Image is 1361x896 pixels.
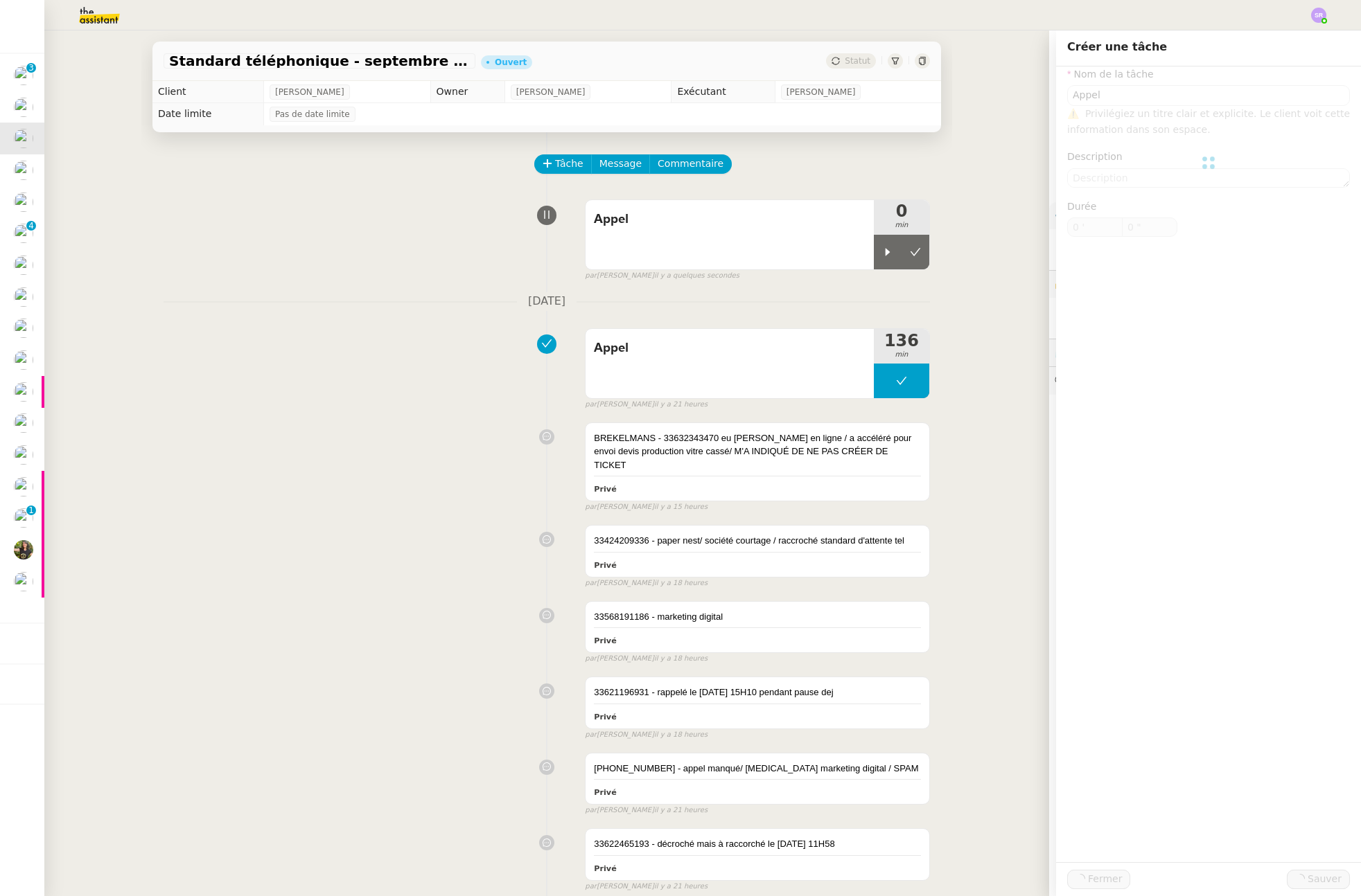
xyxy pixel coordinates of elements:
span: il y a 21 heures [654,399,708,411]
td: Client [152,81,263,103]
div: 33622465193 - décroché mais à raccorché le [DATE] 11H58 [594,837,921,851]
span: min [874,219,929,231]
button: Sauver [1287,870,1350,889]
span: Standard téléphonique - septembre 2025 [169,54,470,68]
div: ⚙️Procédures [1049,202,1361,229]
b: Privé [594,485,616,494]
span: Pas de date limite [275,107,350,121]
small: [PERSON_NAME] [585,805,708,816]
small: [PERSON_NAME] [585,729,708,741]
span: Appel [594,209,866,230]
div: BREKELMANS - 33632343470 eu [PERSON_NAME] en ligne / a accéléré pour envoi devis production vitre... [594,431,921,472]
span: 💬 [1055,375,1179,386]
span: par [585,805,597,816]
img: users%2FpftfpH3HWzRMeZpe6E7kXDgO5SJ3%2Favatar%2Fa3cc7090-f8ed-4df9-82e0-3c63ac65f9dd [14,319,33,338]
span: Créer une tâche [1067,40,1167,53]
span: [PERSON_NAME] [275,85,344,99]
div: 💬Commentaires 103 [1049,367,1361,394]
small: [PERSON_NAME] [585,577,708,589]
b: Privé [594,864,616,873]
span: il y a 21 heures [654,881,708,893]
img: users%2FW4OQjB9BRtYK2an7yusO0WsYLsD3%2Favatar%2F28027066-518b-424c-8476-65f2e549ac29 [14,192,33,212]
p: 4 [28,221,34,233]
b: Privé [594,636,616,645]
b: Privé [594,713,616,722]
b: Privé [594,561,616,570]
span: ⚙️ [1055,208,1127,224]
td: Owner [430,81,504,103]
b: Privé [594,788,616,797]
img: users%2FYQzvtHxFwHfgul3vMZmAPOQmiRm1%2Favatar%2Fbenjamin-delahaye_m.png [14,445,33,465]
span: Tâche [555,156,583,172]
div: 33621196931 - rappelé le [DATE] 15H10 pendant pause dej [594,686,921,699]
span: Appel [594,338,866,359]
span: Message [599,156,642,172]
span: Statut [845,56,870,66]
span: il y a 18 heures [654,729,708,741]
img: users%2FoFdbodQ3TgNoWt9kP3GXAs5oaCq1%2Favatar%2Fprofile-pic.png [14,256,33,275]
button: Tâche [534,154,592,174]
span: 136 [874,332,929,349]
small: [PERSON_NAME] [585,501,708,513]
span: il y a 18 heures [654,577,708,589]
span: 0 [874,203,929,219]
span: par [585,881,597,893]
nz-badge-sup: 1 [26,505,36,515]
img: 59e8fd3f-8fb3-40bf-a0b4-07a768509d6a [14,540,33,559]
div: ⏲️Tâches 2635:23 [1049,339,1361,366]
span: [PERSON_NAME] [787,85,856,99]
div: Ouvert [495,58,527,66]
span: par [585,399,597,411]
td: Date limite [152,103,263,125]
div: [PHONE_NUMBER] - appel manqué/ [MEDICAL_DATA] marketing digital / SPAM [594,762,921,776]
img: users%2F6gb6idyi0tfvKNN6zQQM24j9Qto2%2Favatar%2F4d99454d-80b1-4afc-9875-96eb8ae1710f [14,382,33,402]
span: par [585,501,597,513]
img: users%2FfjlNmCTkLiVoA3HQjY3GA5JXGxb2%2Favatar%2Fstarofservice_97480retdsc0392.png [14,66,33,85]
img: users%2FpftfpH3HWzRMeZpe6E7kXDgO5SJ3%2Favatar%2Fa3cc7090-f8ed-4df9-82e0-3c63ac65f9dd [14,350,33,370]
img: users%2FcRgg4TJXLQWrBH1iwK9wYfCha1e2%2Favatar%2Fc9d2fa25-7b78-4dd4-b0f3-ccfa08be62e5 [14,477,33,496]
div: 33568191186 - marketing digital [594,610,921,624]
img: users%2FYQzvtHxFwHfgul3vMZmAPOQmiRm1%2Favatar%2Fbenjamin-delahaye_m.png [14,287,33,307]
img: users%2FcRgg4TJXLQWrBH1iwK9wYfCha1e2%2Favatar%2Fc9d2fa25-7b78-4dd4-b0f3-ccfa08be62e5 [14,508,33,528]
span: 🔐 [1055,276,1145,292]
small: [PERSON_NAME] [585,399,708,411]
small: [PERSON_NAME] [585,881,708,893]
span: il y a 18 heures [654,653,708,665]
img: users%2FC9SBsJ0duuaSgpQFj5LgoEX8n0o2%2Favatar%2Fec9d51b8-9413-4189-adfb-7be4d8c96a3c [14,161,33,180]
span: par [585,653,597,665]
button: Message [591,154,650,174]
small: [PERSON_NAME] [585,653,708,665]
button: Fermer [1067,870,1130,889]
p: 1 [28,505,34,518]
span: ⏲️ [1055,347,1166,358]
span: par [585,270,597,282]
div: 33424209336 - paper nest/ société courtage / raccroché standard d'attente tel [594,534,921,548]
nz-badge-sup: 3 [26,63,36,73]
span: [PERSON_NAME] [516,85,586,99]
img: users%2FRcIDm4Xn1TPHYwgLThSv8RQYtaM2%2Favatar%2F95761f7a-40c3-4bb5-878d-fe785e6f95b2 [14,129,33,148]
div: 🔐Données client [1049,271,1361,298]
span: Commentaire [658,156,723,172]
img: users%2FRqsVXU4fpmdzH7OZdqyP8LuLV9O2%2Favatar%2F0d6ec0de-1f9c-4f7b-9412-5ce95fe5afa7 [14,572,33,591]
span: par [585,729,597,741]
small: [PERSON_NAME] [585,270,739,282]
img: users%2FC9SBsJ0duuaSgpQFj5LgoEX8n0o2%2Favatar%2Fec9d51b8-9413-4189-adfb-7be4d8c96a3c [14,413,33,433]
p: 3 [28,63,34,75]
span: par [585,577,597,589]
img: users%2FrssbVgR8pSYriYNmUDKzQX9syo02%2Favatar%2Fb215b948-7ecd-4adc-935c-e0e4aeaee93e [14,98,33,117]
span: [DATE] [517,292,577,311]
nz-badge-sup: 4 [26,221,36,231]
td: Exécutant [671,81,775,103]
span: il y a 21 heures [654,805,708,816]
img: users%2FhitvUqURzfdVsA8TDJwjiRfjLnH2%2Favatar%2Flogo-thermisure.png [14,224,33,243]
button: Commentaire [649,154,732,174]
span: min [874,349,929,361]
span: il y a quelques secondes [654,270,739,282]
span: il y a 15 heures [654,501,708,513]
img: svg [1311,8,1326,23]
